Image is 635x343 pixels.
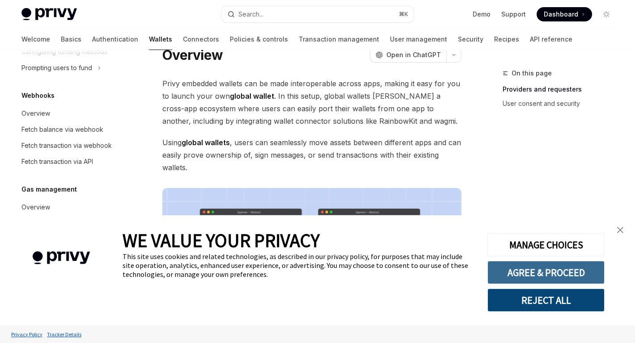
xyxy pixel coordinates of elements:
strong: global wallets [182,138,230,147]
span: Privy embedded wallets can be made interoperable across apps, making it easy for you to launch yo... [162,77,461,127]
a: User consent and security [503,96,621,111]
a: close banner [611,221,629,239]
h5: Webhooks [21,90,55,101]
a: Basics [61,29,81,50]
span: ⌘ K [399,11,408,18]
a: Overview [14,105,129,121]
div: Prompting users to fund [21,63,92,73]
div: Overview [21,108,50,119]
span: Open in ChatGPT [386,50,441,59]
button: Toggle dark mode [599,7,614,21]
div: Search... [238,9,263,20]
a: Connectors [183,29,219,50]
div: Fetch transaction via API [21,156,93,167]
a: Fetch transaction via webhook [14,138,129,154]
span: Dashboard [544,10,578,19]
div: Fetch transaction via webhook [21,140,112,151]
button: REJECT ALL [487,289,605,312]
strong: global wallet [230,92,274,100]
img: light logo [21,8,77,21]
a: Policies & controls [230,29,288,50]
button: AGREE & PROCEED [487,261,605,284]
a: Dashboard [537,7,592,21]
a: Security [458,29,483,50]
a: Demo [473,10,491,19]
span: WE VALUE YOUR PRIVACY [123,229,320,252]
a: Wallets [149,29,172,50]
a: Support [501,10,526,19]
a: Welcome [21,29,50,50]
h1: Overview [162,47,223,63]
button: Toggle Prompting users to fund section [14,60,129,76]
button: Open in ChatGPT [370,47,446,63]
img: company logo [13,238,109,277]
a: Privacy Policy [9,326,45,342]
h5: Gas management [21,184,77,195]
a: API reference [530,29,572,50]
button: MANAGE CHOICES [487,233,605,256]
a: Overview [14,199,129,215]
button: Open search [221,6,414,22]
span: Using , users can seamlessly move assets between different apps and can easily prove ownership of... [162,136,461,174]
span: On this page [512,68,552,79]
img: close banner [617,227,623,233]
div: Fetch balance via webhook [21,124,103,135]
a: Transaction management [299,29,379,50]
a: Fetch balance via webhook [14,121,129,138]
a: User management [390,29,447,50]
a: Tracker Details [45,326,84,342]
a: Fetch transaction via API [14,154,129,170]
div: Overview [21,202,50,213]
a: Authentication [92,29,138,50]
a: Recipes [494,29,519,50]
div: This site uses cookies and related technologies, as described in our privacy policy, for purposes... [123,252,474,279]
a: Providers and requesters [503,82,621,96]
